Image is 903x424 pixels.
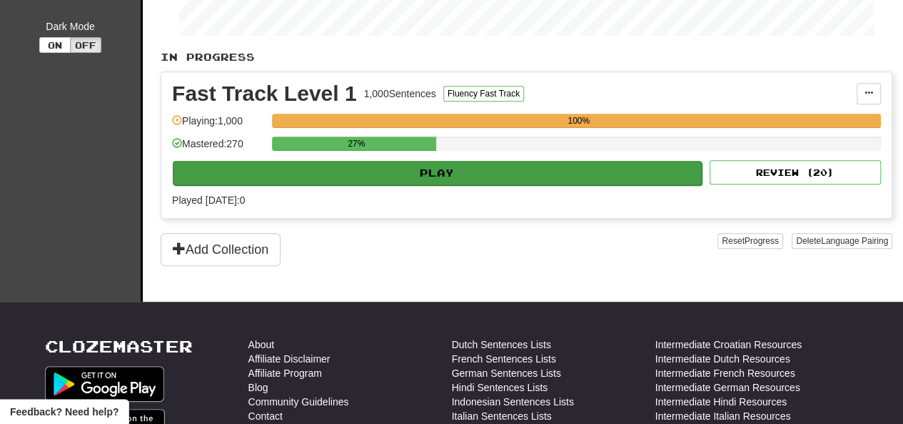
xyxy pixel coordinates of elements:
[45,337,193,355] a: Clozemaster
[45,366,165,402] img: Get it on Google Play
[710,160,881,184] button: Review (20)
[248,380,268,395] a: Blog
[161,50,892,64] p: In Progress
[452,352,556,366] a: French Sentences Lists
[172,114,265,137] div: Playing: 1,000
[452,366,561,380] a: German Sentences Lists
[39,37,71,53] button: On
[745,236,779,246] span: Progress
[655,395,787,409] a: Intermediate Hindi Resources
[172,137,265,160] div: Mastered: 270
[655,409,791,423] a: Intermediate Italian Resources
[172,83,357,104] div: Fast Track Level 1
[443,86,524,102] button: Fluency Fast Track
[248,337,275,352] a: About
[655,366,795,380] a: Intermediate French Resources
[248,366,322,380] a: Affiliate Program
[452,380,548,395] a: Hindi Sentences Lists
[792,233,892,249] button: DeleteLanguage Pairing
[10,405,118,419] span: Open feedback widget
[161,233,281,266] button: Add Collection
[248,395,349,409] a: Community Guidelines
[11,19,130,34] div: Dark Mode
[172,194,245,206] span: Played [DATE]: 0
[173,161,702,185] button: Play
[821,236,888,246] span: Language Pairing
[248,352,331,366] a: Affiliate Disclaimer
[452,395,574,409] a: Indonesian Sentences Lists
[276,137,436,151] div: 27%
[452,337,551,352] a: Dutch Sentences Lists
[70,37,101,53] button: Off
[276,114,881,128] div: 100%
[655,352,790,366] a: Intermediate Dutch Resources
[364,87,436,101] div: 1,000 Sentences
[717,233,782,249] button: ResetProgress
[655,380,800,395] a: Intermediate German Resources
[655,337,802,352] a: Intermediate Croatian Resources
[248,409,283,423] a: Contact
[452,409,552,423] a: Italian Sentences Lists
